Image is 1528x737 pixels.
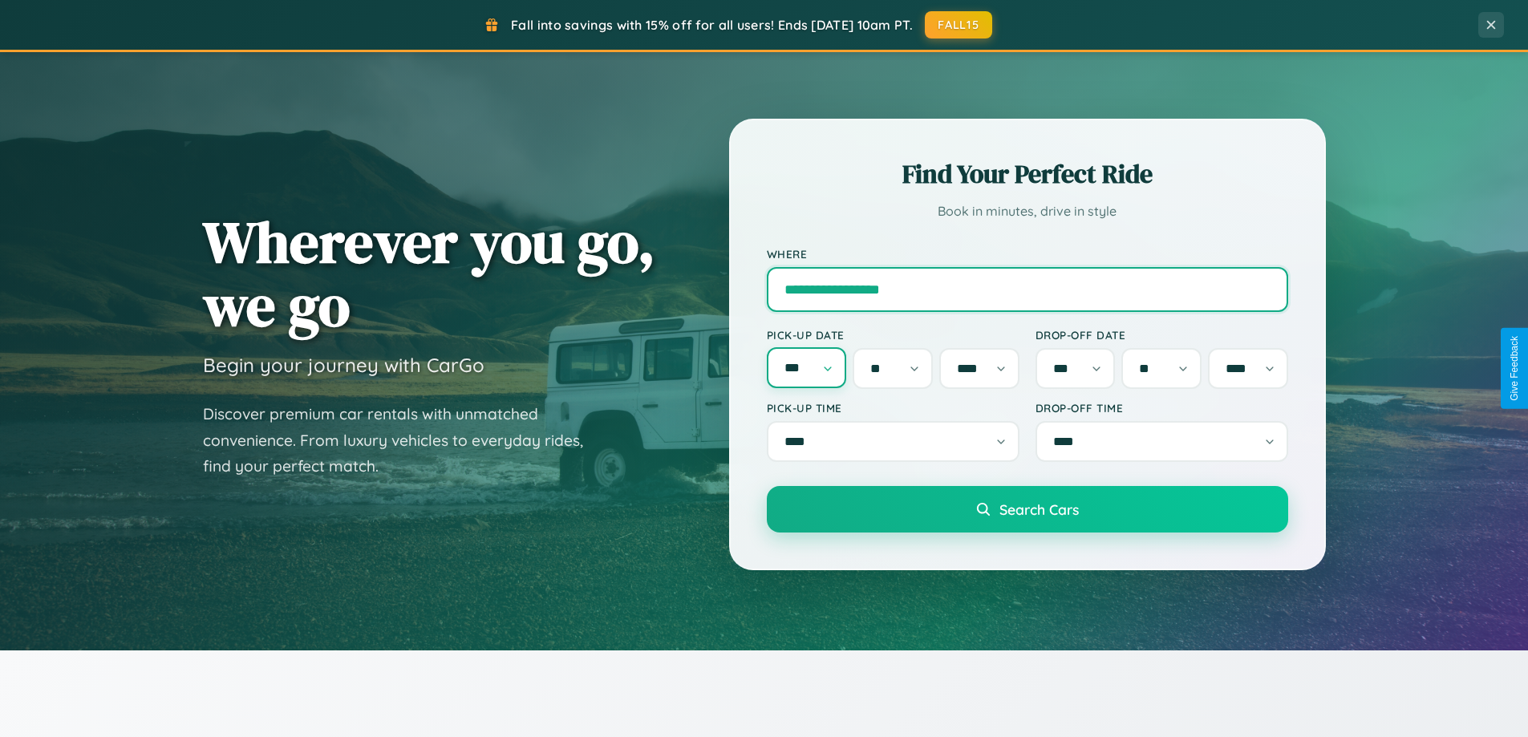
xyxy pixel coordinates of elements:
[203,210,655,337] h1: Wherever you go, we go
[767,200,1288,223] p: Book in minutes, drive in style
[1036,328,1288,342] label: Drop-off Date
[767,328,1019,342] label: Pick-up Date
[203,353,484,377] h3: Begin your journey with CarGo
[999,500,1079,518] span: Search Cars
[511,17,913,33] span: Fall into savings with 15% off for all users! Ends [DATE] 10am PT.
[1036,401,1288,415] label: Drop-off Time
[925,11,992,38] button: FALL15
[1509,336,1520,401] div: Give Feedback
[767,401,1019,415] label: Pick-up Time
[203,401,604,480] p: Discover premium car rentals with unmatched convenience. From luxury vehicles to everyday rides, ...
[767,486,1288,533] button: Search Cars
[767,156,1288,192] h2: Find Your Perfect Ride
[767,247,1288,261] label: Where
